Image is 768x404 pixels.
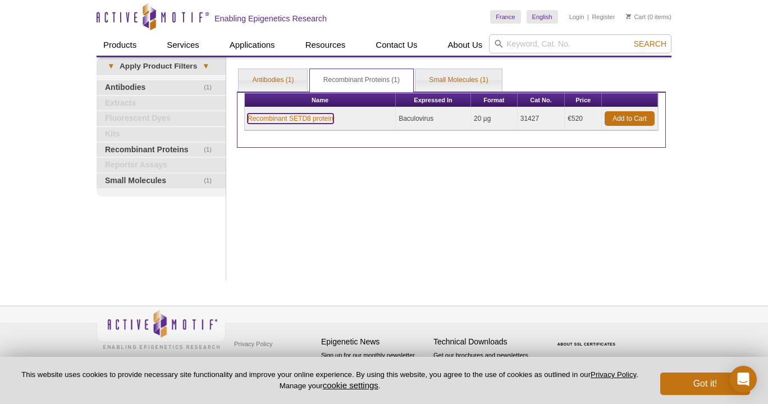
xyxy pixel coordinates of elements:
[565,93,602,107] th: Price
[245,93,396,107] th: Name
[433,351,540,379] p: Get our brochures and newsletters, or request them by mail.
[557,342,616,346] a: ABOUT SSL CERTIFICATES
[626,13,646,21] a: Cart
[299,34,353,56] a: Resources
[471,93,518,107] th: Format
[204,174,218,188] span: (1)
[204,80,218,95] span: (1)
[396,107,471,130] td: Baculovirus
[518,93,565,107] th: Cat No.
[441,34,490,56] a: About Us
[204,143,218,157] span: (1)
[321,337,428,347] h4: Epigenetic News
[97,80,226,95] a: (1)Antibodies
[626,10,671,24] li: (0 items)
[591,370,636,379] a: Privacy Policy
[97,127,226,142] a: Kits
[660,373,750,395] button: Got it!
[197,61,214,71] span: ▾
[97,158,226,173] a: Reporter Assays
[231,352,290,369] a: Terms & Conditions
[626,13,631,19] img: Your Cart
[587,10,589,24] li: |
[231,335,275,352] a: Privacy Policy
[415,69,501,92] a: Small Molecules (1)
[310,69,413,92] a: Recombinant Proteins (1)
[396,93,471,107] th: Expressed In
[97,174,226,188] a: (1)Small Molecules
[490,10,520,24] a: France
[433,337,540,347] h4: Technical Downloads
[634,39,666,48] span: Search
[97,34,143,56] a: Products
[321,351,428,389] p: Sign up for our monthly newsletter highlighting recent publications in the field of epigenetics.
[97,143,226,157] a: (1)Recombinant Proteins
[239,69,307,92] a: Antibodies (1)
[565,107,602,130] td: €520
[160,34,206,56] a: Services
[489,34,671,53] input: Keyword, Cat. No.
[369,34,424,56] a: Contact Us
[569,13,584,21] a: Login
[630,39,670,49] button: Search
[102,61,120,71] span: ▾
[223,34,282,56] a: Applications
[97,57,226,75] a: ▾Apply Product Filters▾
[605,111,655,126] a: Add to Cart
[592,13,615,21] a: Register
[97,96,226,111] a: Extracts
[546,326,630,351] table: Click to Verify - This site chose Symantec SSL for secure e-commerce and confidential communicati...
[471,107,518,130] td: 20 µg
[97,111,226,126] a: Fluorescent Dyes
[18,370,642,391] p: This website uses cookies to provide necessary site functionality and improve your online experie...
[248,114,333,124] a: Recombinant SETD8 protein
[730,366,757,393] div: Open Intercom Messenger
[214,13,327,24] h2: Enabling Epigenetics Research
[527,10,558,24] a: English
[97,306,226,352] img: Active Motif,
[518,107,565,130] td: 31427
[323,380,378,390] button: cookie settings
